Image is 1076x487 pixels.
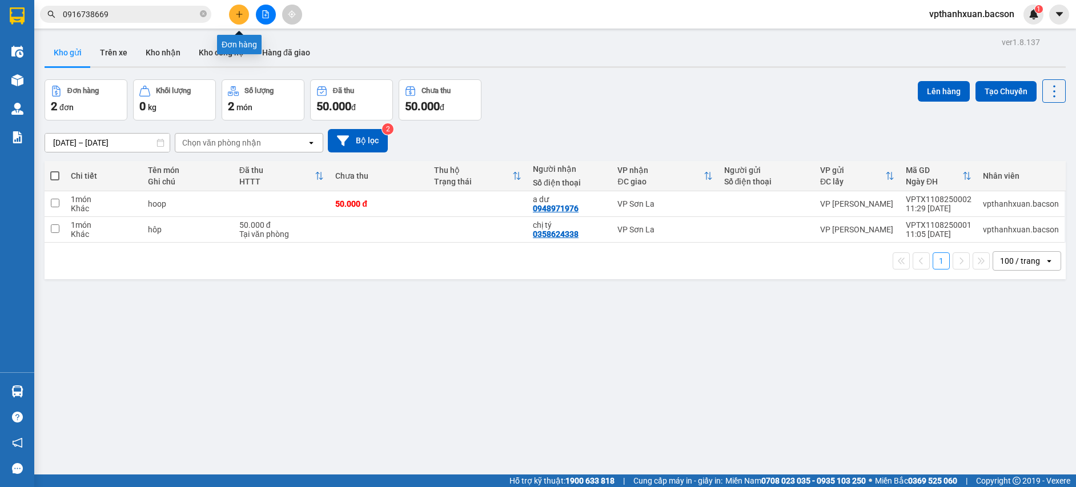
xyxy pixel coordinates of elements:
[906,220,971,230] div: VPTX1108250001
[200,10,207,17] span: close-circle
[217,35,262,54] div: Đơn hàng
[725,474,866,487] span: Miền Nam
[1037,5,1041,13] span: 1
[71,204,136,213] div: Khác
[71,230,136,239] div: Khác
[148,199,228,208] div: hoop
[900,161,977,191] th: Toggle SortBy
[405,99,440,113] span: 50.000
[983,199,1059,208] div: vpthanhxuan.bacson
[533,164,606,174] div: Người nhận
[918,81,970,102] button: Lên hàng
[71,220,136,230] div: 1 món
[906,230,971,239] div: 11:05 [DATE]
[14,83,199,102] b: GỬI : VP [PERSON_NAME]
[814,161,900,191] th: Toggle SortBy
[920,7,1023,21] span: vpthanhxuan.bacson
[434,177,512,186] div: Trạng thái
[428,161,527,191] th: Toggle SortBy
[820,225,894,234] div: VP [PERSON_NAME]
[136,39,190,66] button: Kho nhận
[820,166,885,175] div: VP gửi
[906,166,962,175] div: Mã GD
[91,39,136,66] button: Trên xe
[11,131,23,143] img: solution-icon
[239,166,315,175] div: Đã thu
[239,220,324,230] div: 50.000 đ
[12,412,23,422] span: question-circle
[45,39,91,66] button: Kho gửi
[11,46,23,58] img: warehouse-icon
[1000,255,1040,267] div: 100 / trang
[983,225,1059,234] div: vpthanhxuan.bacson
[45,134,170,152] input: Select a date range.
[633,474,722,487] span: Cung cấp máy in - giấy in:
[983,171,1059,180] div: Nhân viên
[59,103,74,112] span: đơn
[107,28,477,42] li: Số 378 [PERSON_NAME] ( trong nhà khách [GEOGRAPHIC_DATA])
[282,5,302,25] button: aim
[148,177,228,186] div: Ghi chú
[820,199,894,208] div: VP [PERSON_NAME]
[335,199,423,208] div: 50.000 đ
[67,87,99,95] div: Đơn hàng
[565,476,615,485] strong: 1900 633 818
[906,195,971,204] div: VPTX1108250002
[908,476,957,485] strong: 0369 525 060
[933,252,950,269] button: 1
[724,166,809,175] div: Người gửi
[45,79,127,120] button: Đơn hàng2đơn
[382,123,394,135] sup: 2
[256,5,276,25] button: file-add
[63,8,198,21] input: Tìm tên, số ĐT hoặc mã đơn
[71,171,136,180] div: Chi tiết
[399,79,481,120] button: Chưa thu50.000đ
[1049,5,1069,25] button: caret-down
[310,79,393,120] button: Đã thu50.000đ
[440,103,444,112] span: đ
[190,39,253,66] button: Kho công nợ
[71,195,136,204] div: 1 món
[253,39,319,66] button: Hàng đã giao
[975,81,1037,102] button: Tạo Chuyến
[761,476,866,485] strong: 0708 023 035 - 0935 103 250
[139,99,146,113] span: 0
[623,474,625,487] span: |
[875,474,957,487] span: Miền Bắc
[11,74,23,86] img: warehouse-icon
[148,225,228,234] div: hôp
[869,478,872,483] span: ⚪️
[12,437,23,448] span: notification
[236,103,252,112] span: món
[906,204,971,213] div: 11:29 [DATE]
[1045,256,1054,265] svg: open
[533,204,579,213] div: 0948971976
[234,161,330,191] th: Toggle SortBy
[333,87,354,95] div: Đã thu
[509,474,615,487] span: Hỗ trợ kỹ thuật:
[421,87,451,95] div: Chưa thu
[328,129,388,152] button: Bộ lọc
[222,79,304,120] button: Số lượng2món
[307,138,316,147] svg: open
[533,195,606,204] div: a dư
[12,463,23,474] span: message
[51,99,57,113] span: 2
[228,99,234,113] span: 2
[906,177,962,186] div: Ngày ĐH
[229,5,249,25] button: plus
[47,10,55,18] span: search
[966,474,967,487] span: |
[351,103,356,112] span: đ
[235,10,243,18] span: plus
[612,161,718,191] th: Toggle SortBy
[133,79,216,120] button: Khối lượng0kg
[1002,36,1040,49] div: ver 1.8.137
[107,42,477,57] li: Hotline: 0965551559
[617,225,712,234] div: VP Sơn La
[148,103,156,112] span: kg
[244,87,274,95] div: Số lượng
[617,166,703,175] div: VP nhận
[533,178,606,187] div: Số điện thoại
[288,10,296,18] span: aim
